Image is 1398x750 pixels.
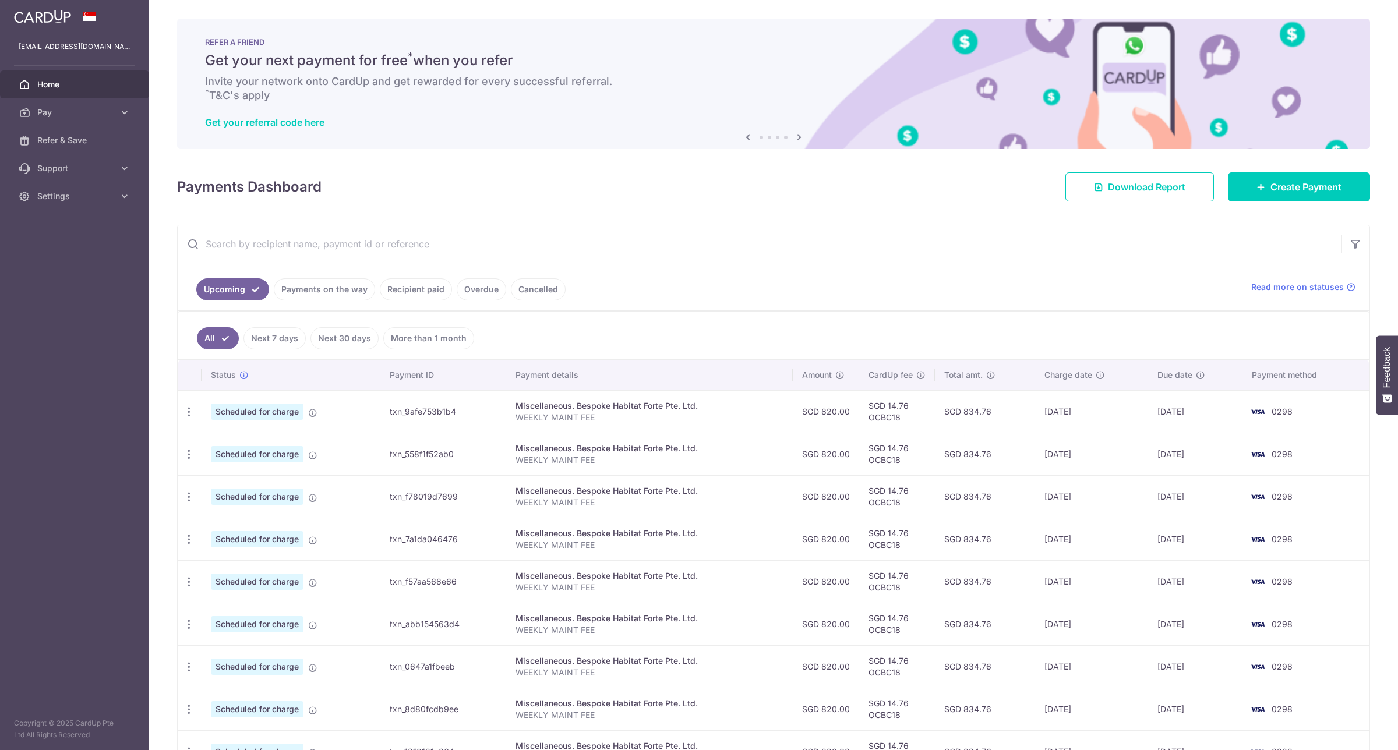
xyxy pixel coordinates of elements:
[516,582,783,593] p: WEEKLY MAINT FEE
[935,475,1035,518] td: SGD 834.76
[211,616,303,632] span: Scheduled for charge
[19,41,130,52] p: [EMAIL_ADDRESS][DOMAIN_NAME]
[793,603,859,645] td: SGD 820.00
[1035,645,1148,688] td: [DATE]
[1272,534,1293,544] span: 0298
[1035,603,1148,645] td: [DATE]
[516,667,783,678] p: WEEKLY MAINT FEE
[211,489,303,505] span: Scheduled for charge
[793,645,859,688] td: SGD 820.00
[211,574,303,590] span: Scheduled for charge
[177,176,322,197] h4: Payments Dashboard
[380,278,452,300] a: Recipient paid
[859,433,935,475] td: SGD 14.76 OCBC18
[935,603,1035,645] td: SGD 834.76
[1246,702,1269,716] img: Bank Card
[1246,660,1269,674] img: Bank Card
[37,107,114,118] span: Pay
[1323,715,1386,744] iframe: Opens a widget where you can find more information
[516,454,783,466] p: WEEKLY MAINT FEE
[1246,532,1269,546] img: Bank Card
[516,655,783,667] div: Miscellaneous. Bespoke Habitat Forte Pte. Ltd.
[859,518,935,560] td: SGD 14.76 OCBC18
[1251,281,1344,293] span: Read more on statuses
[935,433,1035,475] td: SGD 834.76
[935,518,1035,560] td: SGD 834.76
[793,688,859,730] td: SGD 820.00
[793,560,859,603] td: SGD 820.00
[177,19,1370,149] img: RAF banner
[380,645,507,688] td: txn_0647a1fbeeb
[516,497,783,508] p: WEEKLY MAINT FEE
[380,603,507,645] td: txn_abb154563d4
[1148,688,1243,730] td: [DATE]
[37,79,114,90] span: Home
[1148,603,1243,645] td: [DATE]
[516,485,783,497] div: Miscellaneous. Bespoke Habitat Forte Pte. Ltd.
[205,75,1342,102] h6: Invite your network onto CardUp and get rewarded for every successful referral. T&C's apply
[859,645,935,688] td: SGD 14.76 OCBC18
[1148,433,1243,475] td: [DATE]
[793,433,859,475] td: SGD 820.00
[211,531,303,547] span: Scheduled for charge
[1065,172,1214,201] a: Download Report
[211,369,236,381] span: Status
[243,327,306,349] a: Next 7 days
[205,116,324,128] a: Get your referral code here
[1246,447,1269,461] img: Bank Card
[1148,390,1243,433] td: [DATE]
[211,446,303,462] span: Scheduled for charge
[1246,617,1269,631] img: Bank Card
[1272,661,1293,671] span: 0298
[1044,369,1092,381] span: Charge date
[859,560,935,603] td: SGD 14.76 OCBC18
[274,278,375,300] a: Payments on the way
[793,390,859,433] td: SGD 820.00
[802,369,832,381] span: Amount
[1148,475,1243,518] td: [DATE]
[14,9,71,23] img: CardUp
[1148,518,1243,560] td: [DATE]
[1272,449,1293,459] span: 0298
[1035,560,1148,603] td: [DATE]
[516,624,783,636] p: WEEKLY MAINT FEE
[380,518,507,560] td: txn_7a1da046476
[197,327,239,349] a: All
[793,518,859,560] td: SGD 820.00
[944,369,983,381] span: Total amt.
[1035,688,1148,730] td: [DATE]
[516,443,783,454] div: Miscellaneous. Bespoke Habitat Forte Pte. Ltd.
[1251,281,1355,293] a: Read more on statuses
[516,709,783,721] p: WEEKLY MAINT FEE
[211,404,303,420] span: Scheduled for charge
[859,688,935,730] td: SGD 14.76 OCBC18
[1376,335,1398,415] button: Feedback - Show survey
[869,369,913,381] span: CardUp fee
[1246,575,1269,589] img: Bank Card
[380,433,507,475] td: txn_558f1f52ab0
[1035,390,1148,433] td: [DATE]
[380,475,507,518] td: txn_f78019d7699
[1382,347,1392,388] span: Feedback
[37,162,114,174] span: Support
[506,360,793,390] th: Payment details
[205,51,1342,70] h5: Get your next payment for free when you refer
[1228,172,1370,201] a: Create Payment
[1272,576,1293,586] span: 0298
[205,37,1342,47] p: REFER A FRIEND
[380,560,507,603] td: txn_f57aa568e66
[935,645,1035,688] td: SGD 834.76
[1272,491,1293,501] span: 0298
[1157,369,1192,381] span: Due date
[511,278,566,300] a: Cancelled
[793,475,859,518] td: SGD 820.00
[1246,490,1269,504] img: Bank Card
[1035,433,1148,475] td: [DATE]
[935,688,1035,730] td: SGD 834.76
[859,475,935,518] td: SGD 14.76 OCBC18
[1270,180,1341,194] span: Create Payment
[516,570,783,582] div: Miscellaneous. Bespoke Habitat Forte Pte. Ltd.
[211,701,303,717] span: Scheduled for charge
[1108,180,1185,194] span: Download Report
[516,613,783,624] div: Miscellaneous. Bespoke Habitat Forte Pte. Ltd.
